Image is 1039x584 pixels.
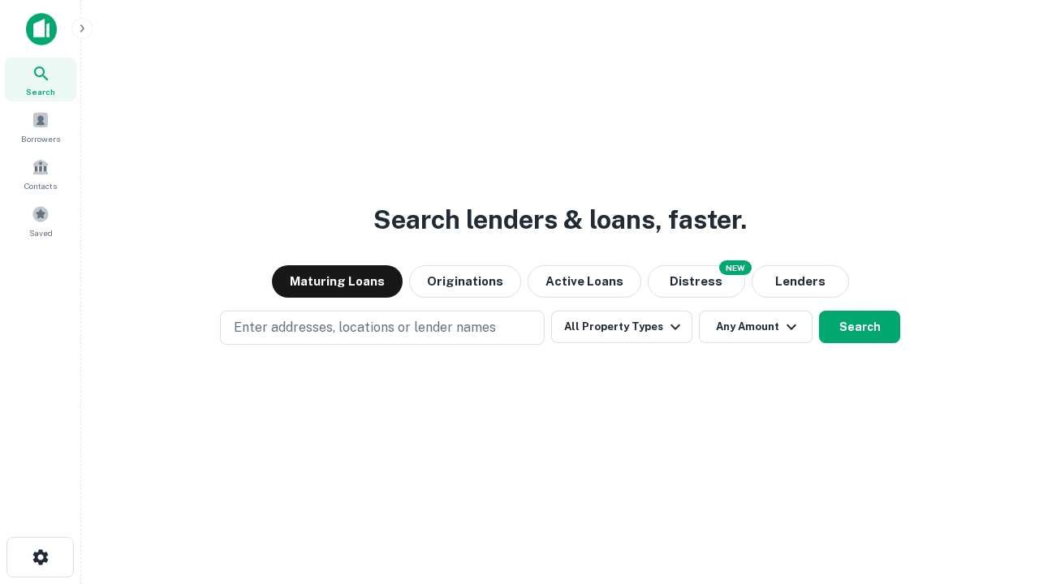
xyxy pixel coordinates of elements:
[5,58,76,101] a: Search
[699,311,813,343] button: Any Amount
[234,318,496,337] p: Enter addresses, locations or lender names
[21,132,60,145] span: Borrowers
[648,265,745,298] button: Search distressed loans with lien and other non-mortgage details.
[29,226,53,239] span: Saved
[24,179,57,192] span: Contacts
[819,311,900,343] button: Search
[528,265,641,298] button: Active Loans
[272,265,403,298] button: Maturing Loans
[5,152,76,195] a: Contacts
[26,85,55,98] span: Search
[719,260,752,275] div: NEW
[26,13,57,45] img: capitalize-icon.png
[409,265,521,298] button: Originations
[5,199,76,243] a: Saved
[551,311,692,343] button: All Property Types
[752,265,849,298] button: Lenders
[373,200,747,239] h3: Search lenders & loans, faster.
[220,311,545,345] button: Enter addresses, locations or lender names
[958,454,1039,532] iframe: Chat Widget
[5,105,76,148] a: Borrowers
